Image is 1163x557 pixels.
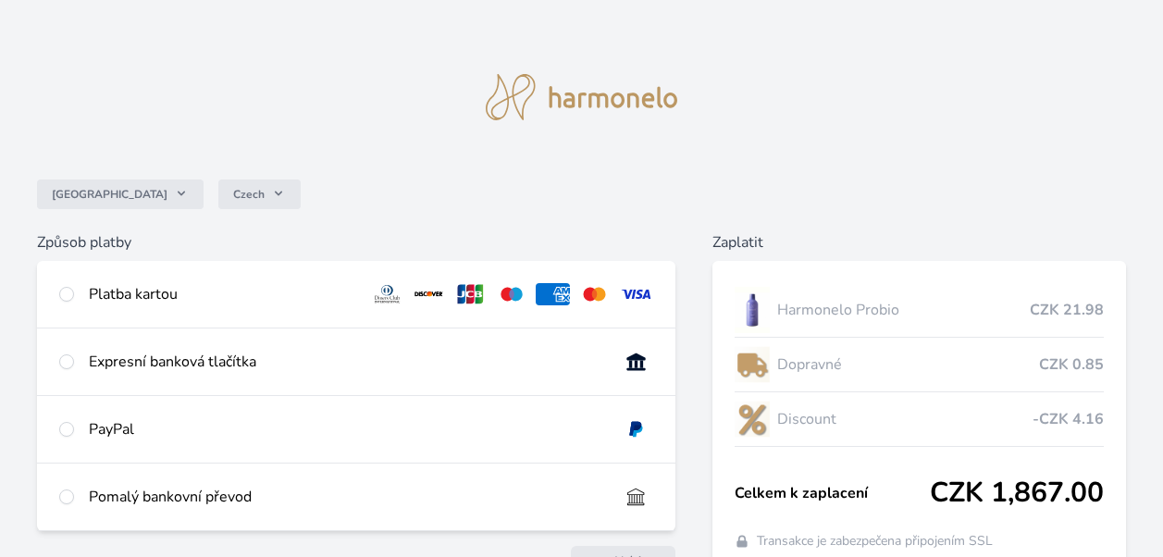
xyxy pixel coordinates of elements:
[233,187,265,202] span: Czech
[619,351,653,373] img: onlineBanking_CZ.svg
[619,283,653,305] img: visa.svg
[453,283,488,305] img: jcb.svg
[37,179,204,209] button: [GEOGRAPHIC_DATA]
[735,482,930,504] span: Celkem k zaplacení
[89,486,604,508] div: Pomalý bankovní převod
[495,283,529,305] img: maestro.svg
[1039,353,1104,376] span: CZK 0.85
[1033,408,1104,430] span: -CZK 4.16
[370,283,404,305] img: diners.svg
[536,283,570,305] img: amex.svg
[486,74,678,120] img: logo.svg
[52,187,167,202] span: [GEOGRAPHIC_DATA]
[218,179,301,209] button: Czech
[412,283,446,305] img: discover.svg
[777,299,1030,321] span: Harmonelo Probio
[735,341,770,388] img: delivery-lo.png
[930,477,1104,510] span: CZK 1,867.00
[1030,299,1104,321] span: CZK 21.98
[757,532,993,551] span: Transakce je zabezpečena připojením SSL
[89,283,355,305] div: Platba kartou
[712,231,1126,254] h6: Zaplatit
[577,283,612,305] img: mc.svg
[89,418,604,440] div: PayPal
[735,287,770,333] img: CLEAN_PROBIO_se_stinem_x-lo.jpg
[777,353,1039,376] span: Dopravné
[619,418,653,440] img: paypal.svg
[619,486,653,508] img: bankTransfer_IBAN.svg
[89,351,604,373] div: Expresní banková tlačítka
[735,396,770,442] img: discount-lo.png
[37,231,675,254] h6: Způsob platby
[777,408,1033,430] span: Discount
